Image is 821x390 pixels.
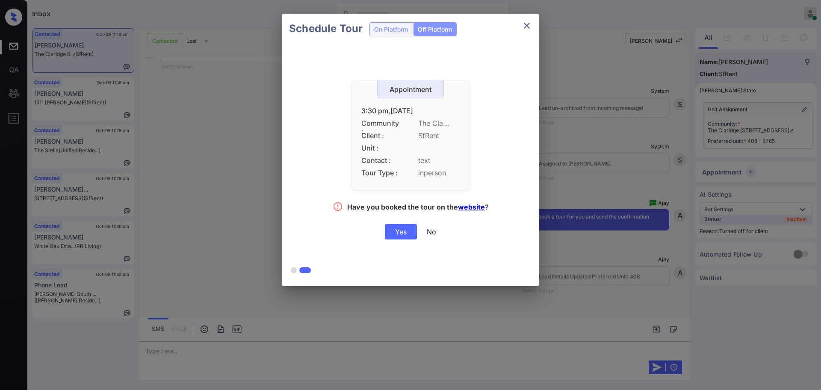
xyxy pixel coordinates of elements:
span: Client : [361,132,400,140]
div: Yes [385,224,417,239]
span: The Cla... [418,119,460,127]
a: website [458,203,485,211]
div: Appointment [378,86,443,94]
h2: Schedule Tour [282,14,369,44]
button: close [518,17,535,34]
span: Contact : [361,157,400,165]
span: SfRent [418,132,460,140]
div: No [427,227,436,236]
span: text [418,157,460,165]
span: Tour Type : [361,169,400,177]
div: 3:30 pm,[DATE] [361,107,460,115]
span: Unit : [361,144,400,152]
span: Community : [361,119,400,127]
div: Have you booked the tour on the ? [347,203,489,213]
span: inperson [418,169,460,177]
